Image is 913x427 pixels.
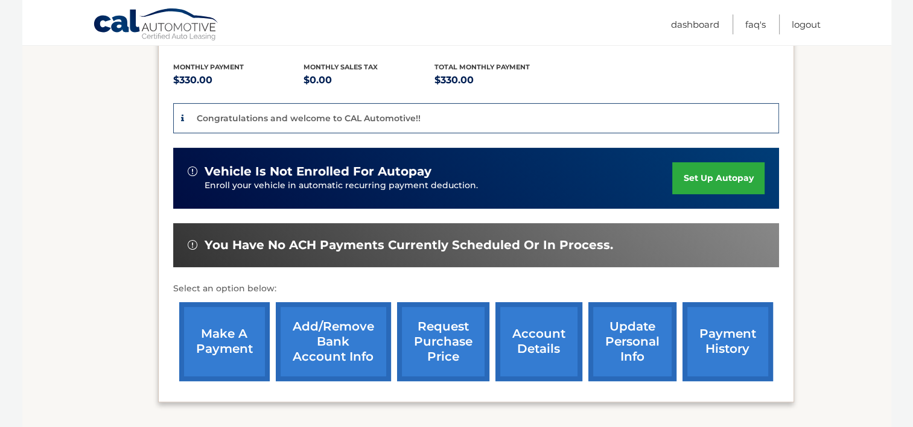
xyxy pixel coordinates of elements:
img: alert-white.svg [188,166,197,176]
a: Logout [792,14,821,34]
p: $0.00 [304,72,434,89]
a: FAQ's [745,14,766,34]
a: update personal info [588,302,676,381]
a: make a payment [179,302,270,381]
a: Add/Remove bank account info [276,302,391,381]
span: Monthly Payment [173,63,244,71]
a: set up autopay [672,162,764,194]
a: Cal Automotive [93,8,220,43]
span: Monthly sales Tax [304,63,378,71]
p: $330.00 [173,72,304,89]
p: Enroll your vehicle in automatic recurring payment deduction. [205,179,673,192]
p: $330.00 [434,72,565,89]
span: You have no ACH payments currently scheduled or in process. [205,238,613,253]
a: Dashboard [671,14,719,34]
p: Congratulations and welcome to CAL Automotive!! [197,113,421,124]
span: Total Monthly Payment [434,63,530,71]
a: payment history [682,302,773,381]
span: vehicle is not enrolled for autopay [205,164,431,179]
img: alert-white.svg [188,240,197,250]
a: request purchase price [397,302,489,381]
a: account details [495,302,582,381]
p: Select an option below: [173,282,779,296]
